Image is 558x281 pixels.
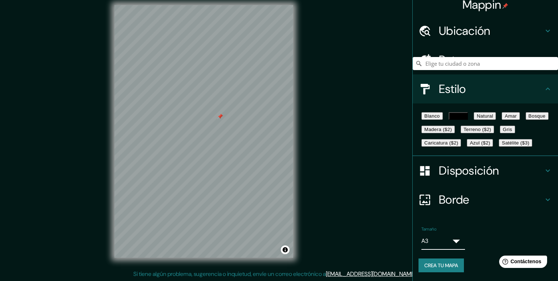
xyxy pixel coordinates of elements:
[424,113,440,119] font: Blanco
[493,253,550,273] iframe: Lanzador de widgets de ayuda
[439,81,466,97] font: Estilo
[502,3,508,9] img: pin-icon.png
[502,140,529,146] font: Satélite ($3)
[424,127,452,132] font: Madera ($2)
[470,140,490,146] font: Azul ($2)
[421,237,428,245] font: A3
[505,113,517,119] font: Amar
[477,113,493,119] font: Natural
[133,270,326,278] font: Si tiene algún problema, sugerencia o inquietud, envíe un correo electrónico a
[439,23,490,38] font: Ubicación
[326,270,416,278] font: [EMAIL_ADDRESS][DOMAIN_NAME]
[503,127,512,132] font: Gris
[424,140,458,146] font: Caricatura ($2)
[529,113,546,119] font: Bosque
[439,163,499,178] font: Disposición
[114,5,293,258] canvas: Mapa
[413,57,558,70] input: Elige tu ciudad o zona
[439,52,468,68] font: Patas
[421,226,436,232] font: Tamaño
[464,127,491,132] font: Terreno ($2)
[452,113,465,119] font: Negro
[439,192,469,207] font: Borde
[424,262,458,269] font: Crea tu mapa
[281,245,290,254] button: Activar o desactivar atribución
